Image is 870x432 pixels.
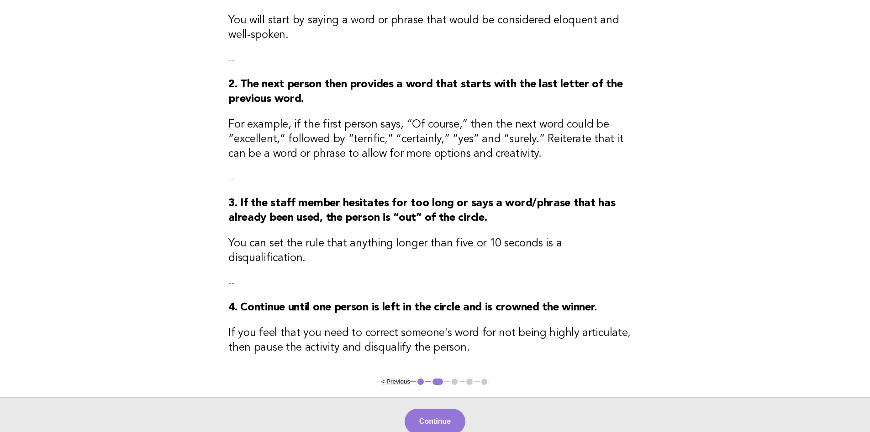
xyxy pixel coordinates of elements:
button: 1 [416,377,425,386]
h3: You can set the rule that anything longer than five or 10 seconds is a disqualification. [228,236,642,266]
p: -- [228,277,642,289]
h3: If you feel that you need to correct someone's word for not being highly articulate, then pause t... [228,326,642,355]
strong: 3. If the staff member hesitates for too long or says a word/phrase that has already been used, t... [228,198,615,224]
p: -- [228,53,642,66]
button: 2 [431,377,444,386]
h3: You will start by saying a word or phrase that would be considered eloquent and well-spoken. [228,13,642,43]
p: -- [228,172,642,185]
strong: 2. The next person then provides a word that starts with the last letter of the previous word. [228,79,622,105]
strong: 4. Continue until one person is left in the circle and is crowned the winner. [228,302,597,313]
h3: For example, if the first person says, “Of course,” then the next word could be “excellent,” foll... [228,117,642,161]
button: < Previous [381,378,410,385]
